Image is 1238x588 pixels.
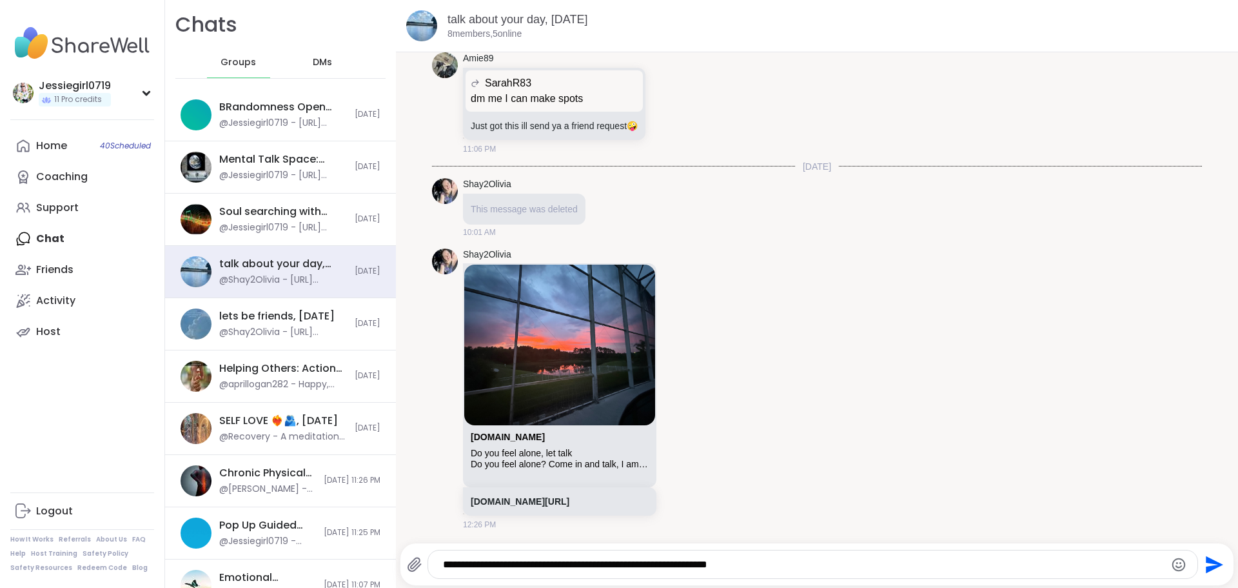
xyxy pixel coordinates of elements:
[471,204,578,214] span: This message was deleted
[10,549,26,558] a: Help
[471,119,638,132] p: Just got this ill send ya a friend request
[181,256,211,287] img: talk about your day, Sep 10
[795,160,839,173] span: [DATE]
[355,214,380,225] span: [DATE]
[10,316,154,347] a: Host
[219,571,316,585] div: Emotional Release: It's Time, [DATE]
[100,141,151,151] span: 40 Scheduled
[219,309,335,323] div: lets be friends, [DATE]
[463,143,496,155] span: 11:06 PM
[219,152,347,167] div: Mental Talk Space: Supporting One Another, [DATE]
[181,361,211,392] img: Helping Others: Action Into Words, Sep 09
[447,28,522,41] p: 8 members, 5 online
[181,152,211,183] img: Mental Talk Space: Supporting One Another, Sep 11
[355,318,380,329] span: [DATE]
[464,265,655,425] img: Do you feel alone, let talk
[132,535,146,544] a: FAQ
[355,423,380,434] span: [DATE]
[36,201,79,215] div: Support
[96,535,127,544] a: About Us
[463,178,511,191] a: Shay2Olivia
[1171,557,1186,573] button: Emoji picker
[219,100,347,114] div: BRandomness Open Forum, [DATE]
[175,10,237,39] h1: Chats
[10,535,54,544] a: How It Works
[219,205,347,219] div: Soul searching with music 🎵🎶, [DATE]
[219,117,347,130] div: @Jessiegirl0719 - [URL][DOMAIN_NAME]
[471,91,638,106] p: dm me I can make spots
[219,378,347,391] div: @aprillogan282 - Happy, Happy, Happy Birthday 💥🎂🎁🎈🎉🎊
[219,483,316,496] div: @[PERSON_NAME] - Thanks [PERSON_NAME]! I'm just getting started on BGA. My user name over there i...
[77,563,127,573] a: Redeem Code
[10,254,154,285] a: Friends
[313,56,332,69] span: DMs
[324,527,380,538] span: [DATE] 11:25 PM
[54,94,102,105] span: 11 Pro credits
[471,448,649,459] div: Do you feel alone, let talk
[219,466,316,480] div: Chronic Physical Pain & Mental Health, [DATE]
[181,465,211,496] img: Chronic Physical Pain & Mental Health, Sep 10
[13,83,34,103] img: Jessiegirl0719
[485,76,531,91] span: SarahR83
[10,285,154,316] a: Activity
[39,79,111,93] div: Jessiegirl0719
[36,294,75,308] div: Activity
[219,274,347,287] div: @Shay2Olivia - [URL][DOMAIN_NAME]
[219,326,347,339] div: @Shay2Olivia - [URL][DOMAIN_NAME]
[355,370,380,381] span: [DATE]
[432,248,458,274] img: https://sharewell-space-live.sfo3.digitaloceanspaces.com/user-generated/d00611f7-7241-4821-a0f6-1...
[219,431,347,443] div: @Recovery - A meditation that helps with getting love from universal love.
[132,563,148,573] a: Blog
[219,361,347,376] div: Helping Others: Action Into Words, [DATE]
[181,518,211,549] img: Pop Up Guided Meditation, Sep 09
[221,56,256,69] span: Groups
[36,325,61,339] div: Host
[219,414,338,428] div: SELF LOVE ❤️‍🔥🫂, [DATE]
[181,309,211,340] img: lets be friends, Sep 10
[10,192,154,223] a: Support
[471,459,649,470] div: Do you feel alone? Come in and talk, I am here to listen to everyone
[219,169,347,182] div: @Jessiegirl0719 - [URL][DOMAIN_NAME]
[10,496,154,527] a: Logout
[219,221,347,234] div: @Jessiegirl0719 - [URL][DOMAIN_NAME]
[443,558,1161,571] textarea: Type your message
[219,257,347,271] div: talk about your day, [DATE]
[181,99,211,130] img: BRandomness Open Forum, Sep 11
[10,130,154,161] a: Home40Scheduled
[463,248,511,261] a: Shay2Olivia
[463,52,493,65] a: Amie89
[406,10,437,41] img: talk about your day, Sep 10
[324,475,380,486] span: [DATE] 11:26 PM
[181,204,211,235] img: Soul searching with music 🎵🎶, Sep 11
[471,496,569,507] a: [DOMAIN_NAME][URL]
[10,563,72,573] a: Safety Resources
[36,139,67,153] div: Home
[463,227,496,238] span: 10:01 AM
[627,121,638,131] span: 🤪
[10,21,154,66] img: ShareWell Nav Logo
[83,549,128,558] a: Safety Policy
[59,535,91,544] a: Referrals
[355,266,380,277] span: [DATE]
[1198,550,1227,579] button: Send
[355,161,380,172] span: [DATE]
[355,109,380,120] span: [DATE]
[432,52,458,78] img: https://sharewell-space-live.sfo3.digitaloceanspaces.com/user-generated/c3bd44a5-f966-4702-9748-c...
[219,535,316,548] div: @Jessiegirl0719 - [URL][DOMAIN_NAME]
[181,413,211,444] img: SELF LOVE ❤️‍🔥🫂, Sep 09
[36,170,88,184] div: Coaching
[219,518,316,532] div: Pop Up Guided Meditation, [DATE]
[31,549,77,558] a: Host Training
[447,13,587,26] a: talk about your day, [DATE]
[432,178,458,204] img: https://sharewell-space-live.sfo3.digitaloceanspaces.com/user-generated/d00611f7-7241-4821-a0f6-1...
[463,519,496,531] span: 12:26 PM
[36,263,74,277] div: Friends
[10,161,154,192] a: Coaching
[36,504,73,518] div: Logout
[471,432,545,442] a: Attachment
